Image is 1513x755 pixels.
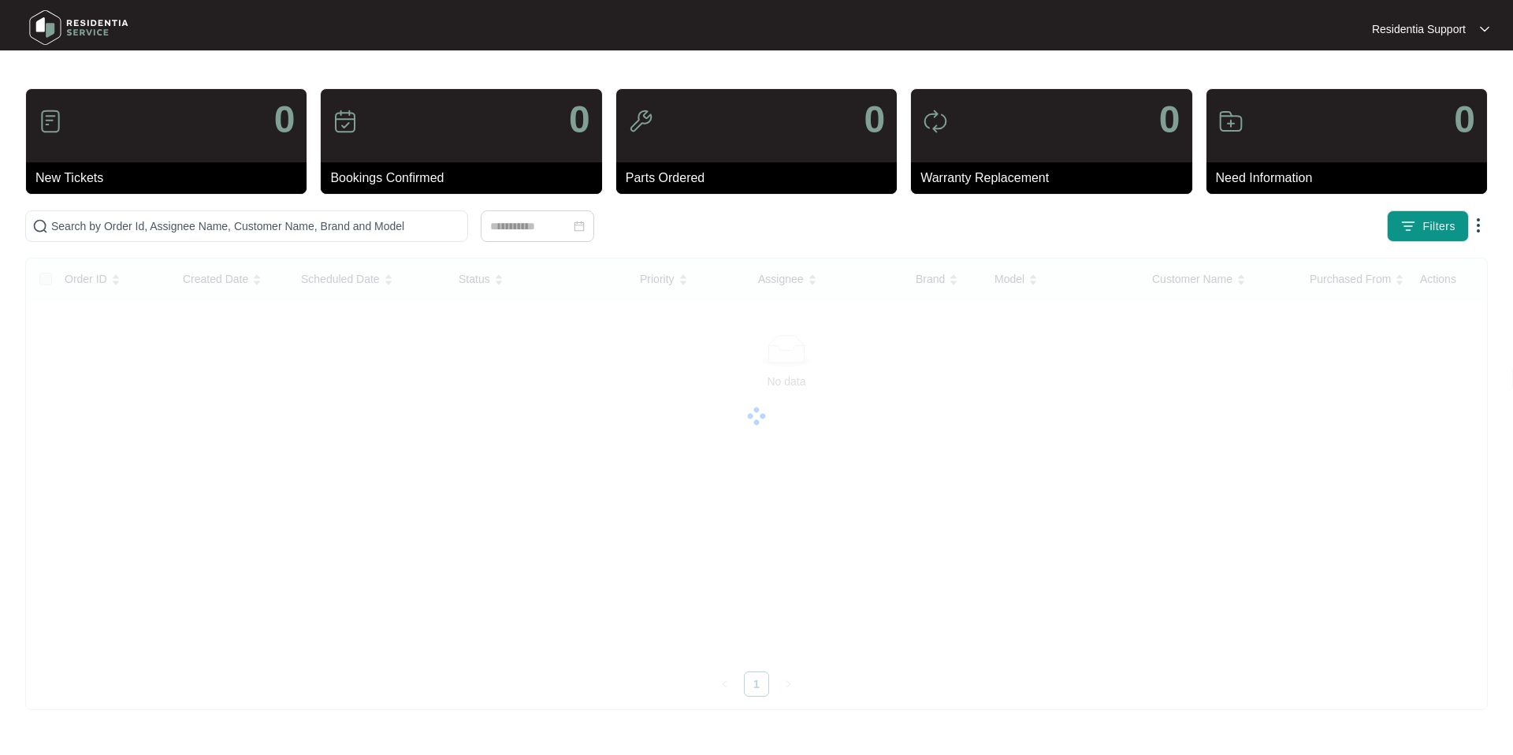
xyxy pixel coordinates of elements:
[1480,25,1489,33] img: dropdown arrow
[1422,218,1455,235] span: Filters
[626,169,897,188] p: Parts Ordered
[1216,169,1487,188] p: Need Information
[1387,210,1469,242] button: filter iconFilters
[1454,101,1475,139] p: 0
[274,101,296,139] p: 0
[38,109,63,134] img: icon
[333,109,358,134] img: icon
[1469,216,1488,235] img: dropdown arrow
[628,109,653,134] img: icon
[51,218,461,235] input: Search by Order Id, Assignee Name, Customer Name, Brand and Model
[864,101,885,139] p: 0
[920,169,1191,188] p: Warranty Replacement
[1218,109,1243,134] img: icon
[1372,21,1466,37] p: Residentia Support
[32,218,48,234] img: search-icon
[569,101,590,139] p: 0
[330,169,601,188] p: Bookings Confirmed
[923,109,948,134] img: icon
[1400,218,1416,234] img: filter icon
[1159,101,1180,139] p: 0
[24,4,134,51] img: residentia service logo
[35,169,307,188] p: New Tickets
